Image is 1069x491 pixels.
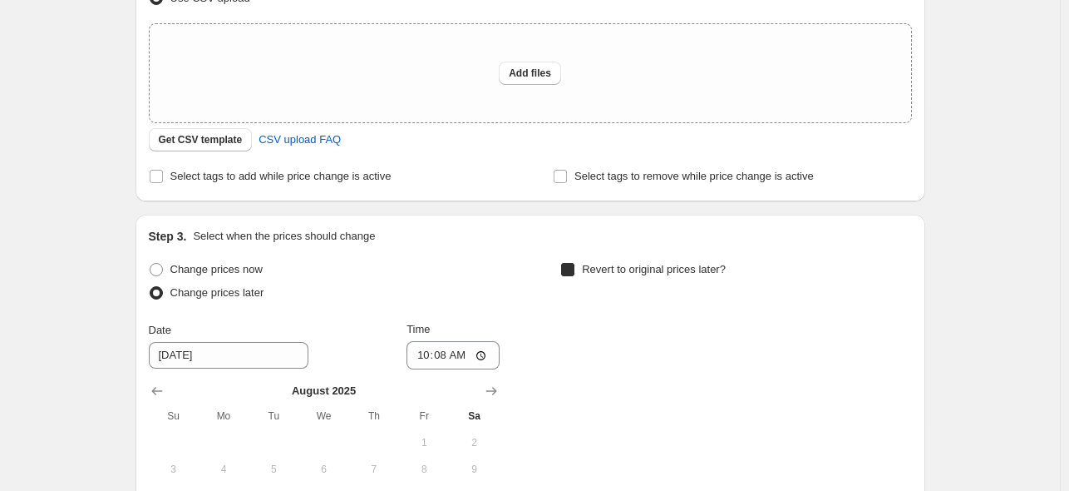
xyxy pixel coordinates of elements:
button: Add files [499,62,561,85]
span: 4 [205,463,242,476]
button: Monday August 4 2025 [199,456,249,483]
button: Show previous month, July 2025 [145,379,169,403]
input: 8/30/2025 [149,342,308,369]
th: Saturday [449,403,499,429]
span: Change prices later [170,286,264,299]
span: Date [149,324,171,336]
span: Sa [456,409,492,423]
button: Get CSV template [149,128,253,151]
th: Wednesday [298,403,348,429]
span: Change prices now [170,263,263,275]
span: 3 [155,463,192,476]
span: Th [356,409,392,423]
span: CSV upload FAQ [259,131,341,148]
span: We [305,409,342,423]
button: Friday August 8 2025 [399,456,449,483]
span: 7 [356,463,392,476]
th: Tuesday [249,403,298,429]
button: Saturday August 2 2025 [449,429,499,456]
th: Monday [199,403,249,429]
th: Sunday [149,403,199,429]
span: 2 [456,436,492,449]
span: Su [155,409,192,423]
button: Friday August 1 2025 [399,429,449,456]
span: 1 [406,436,442,449]
th: Thursday [349,403,399,429]
p: Select when the prices should change [193,228,375,245]
span: Revert to original prices later? [582,263,726,275]
th: Friday [399,403,449,429]
span: Select tags to add while price change is active [170,170,392,182]
button: Tuesday August 5 2025 [249,456,298,483]
button: Show next month, September 2025 [480,379,503,403]
span: Time [406,323,430,335]
span: 8 [406,463,442,476]
span: Mo [205,409,242,423]
button: Wednesday August 6 2025 [298,456,348,483]
button: Sunday August 3 2025 [149,456,199,483]
button: Thursday August 7 2025 [349,456,399,483]
span: Select tags to remove while price change is active [574,170,814,182]
span: 6 [305,463,342,476]
span: Add files [509,67,551,80]
input: 12:00 [406,341,500,369]
span: 9 [456,463,492,476]
span: Tu [255,409,292,423]
a: CSV upload FAQ [249,126,351,153]
button: Saturday August 9 2025 [449,456,499,483]
h2: Step 3. [149,228,187,245]
span: Get CSV template [159,133,243,146]
span: Fr [406,409,442,423]
span: 5 [255,463,292,476]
